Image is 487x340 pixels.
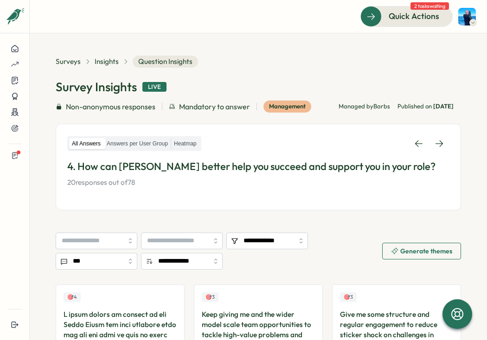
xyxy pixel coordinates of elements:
a: Surveys [56,57,81,67]
a: Insights [95,57,119,67]
div: Upvotes [202,292,218,302]
span: [DATE] [433,102,454,110]
button: Quick Actions [360,6,453,26]
div: Upvotes [340,292,357,302]
span: Non-anonymous responses [66,101,155,113]
label: Answers per User Group [104,138,171,150]
img: Henry Innis [458,8,476,25]
span: Generate themes [400,248,452,254]
label: Heatmap [171,138,199,150]
p: Managed by [339,102,390,111]
span: Published on [397,102,454,111]
span: Mandatory to answer [179,101,250,113]
p: 4. How can [PERSON_NAME] better help you succeed and support you in your role? [67,159,449,174]
div: Management [263,101,311,113]
div: Upvotes [64,292,81,302]
div: Live [142,82,167,92]
p: 20 responses out of 78 [67,177,449,188]
span: Barbs [373,102,390,110]
h1: Survey Insights [56,79,137,95]
span: Question Insights [133,56,198,68]
span: Quick Actions [389,10,439,22]
button: Generate themes [382,243,461,259]
label: All Answers [69,138,103,150]
span: 2 tasks waiting [410,2,449,10]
